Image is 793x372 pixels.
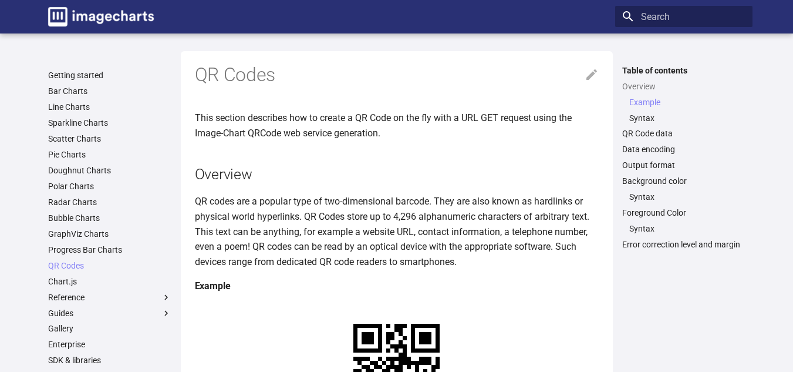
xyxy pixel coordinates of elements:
a: QR Codes [48,260,171,271]
a: Getting started [48,70,171,81]
a: Syntax [629,223,745,234]
nav: Foreground Color [622,223,745,234]
a: GraphViz Charts [48,229,171,239]
p: QR codes are a popular type of two-dimensional barcode. They are also known as hardlinks or physi... [195,194,599,269]
nav: Table of contents [615,65,752,250]
h4: Example [195,279,599,294]
label: Table of contents [615,65,752,76]
a: Doughnut Charts [48,165,171,176]
label: Guides [48,308,171,319]
a: Syntax [629,113,745,123]
label: Reference [48,292,171,303]
a: Overview [622,81,745,92]
a: Gallery [48,323,171,334]
a: Pie Charts [48,149,171,160]
a: Foreground Color [622,207,745,218]
a: Bar Charts [48,86,171,96]
a: SDK & libraries [48,355,171,366]
h2: Overview [195,164,599,185]
a: QR Code data [622,128,745,139]
a: Chart.js [48,276,171,287]
a: Syntax [629,192,745,202]
img: logo [48,7,154,26]
a: Line Charts [48,102,171,112]
a: Polar Charts [48,181,171,192]
a: Bubble Charts [48,213,171,223]
a: Image-Charts documentation [43,2,158,31]
a: Enterprise [48,339,171,350]
a: Radar Charts [48,197,171,207]
a: Sparkline Charts [48,118,171,128]
a: Scatter Charts [48,133,171,144]
nav: Overview [622,97,745,123]
a: Progress Bar Charts [48,244,171,255]
a: Background color [622,176,745,186]
p: This section describes how to create a QR Code on the fly with a URL GET request using the Image-... [195,110,599,140]
input: Search [615,6,752,27]
a: Example [629,97,745,108]
a: Error correction level and margin [622,239,745,250]
a: Output format [622,160,745,170]
a: Data encoding [622,144,745,155]
h1: QR Codes [195,63,599,88]
nav: Background color [622,192,745,202]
